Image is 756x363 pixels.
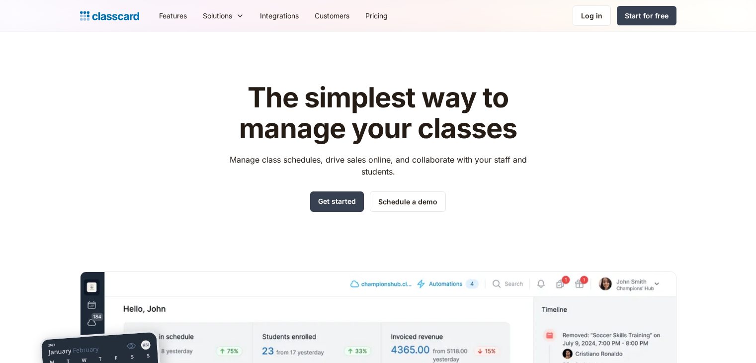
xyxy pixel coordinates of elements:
a: Pricing [357,4,396,27]
div: Solutions [203,10,232,21]
a: Features [151,4,195,27]
div: Solutions [195,4,252,27]
p: Manage class schedules, drive sales online, and collaborate with your staff and students. [220,154,536,178]
a: Start for free [617,6,676,25]
a: Log in [573,5,611,26]
h1: The simplest way to manage your classes [220,83,536,144]
a: Get started [310,191,364,212]
div: Log in [581,10,602,21]
a: Schedule a demo [370,191,446,212]
a: Customers [307,4,357,27]
a: home [80,9,139,23]
a: Integrations [252,4,307,27]
div: Start for free [625,10,669,21]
